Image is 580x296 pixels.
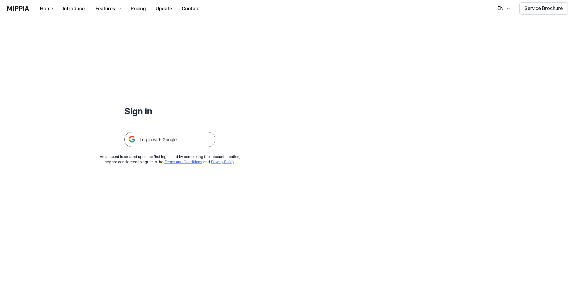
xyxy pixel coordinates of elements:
button: Home [35,3,58,15]
button: EN [491,2,514,15]
button: Pricing [126,3,151,15]
a: Terms and Conditions [164,160,202,164]
div: EN [496,5,505,12]
h1: Sign in [124,105,215,117]
div: An account is created upon the first login, and by completing the account creation, they are cons... [100,154,240,165]
a: Update [151,0,177,17]
div: Features [94,5,116,12]
button: Service Brochure [519,2,568,15]
button: Features [89,3,126,15]
img: 구글 로그인 버튼 [124,132,215,147]
button: Introduce [58,3,89,15]
button: Update [151,3,177,15]
a: Privacy Policy [211,160,234,164]
img: logo [7,6,29,11]
button: Contact [177,3,205,15]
